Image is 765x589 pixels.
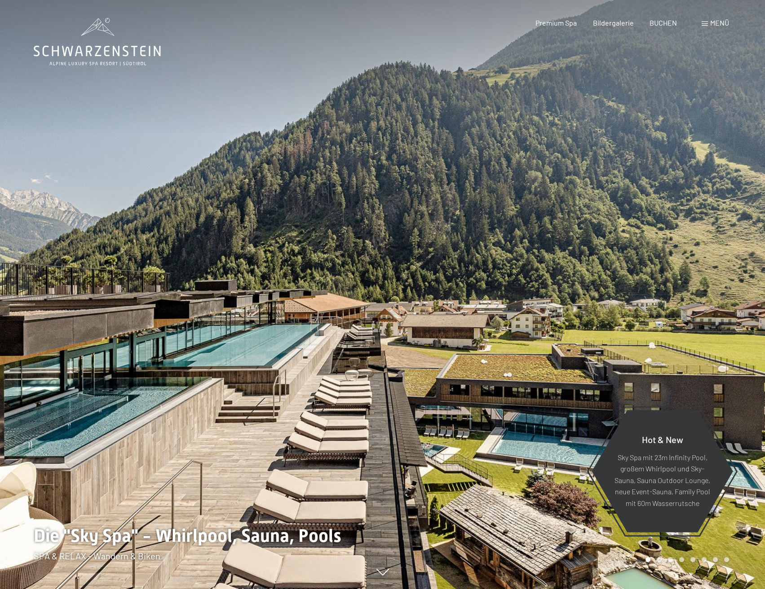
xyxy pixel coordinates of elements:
[690,557,695,562] div: Carousel Page 5
[657,557,662,562] div: Carousel Page 2
[591,409,734,533] a: Hot & New Sky Spa mit 23m Infinity Pool, großem Whirlpool und Sky-Sauna, Sauna Outdoor Lounge, ne...
[713,557,718,562] div: Carousel Page 7
[702,557,707,562] div: Carousel Page 6
[642,434,683,444] span: Hot & New
[724,557,729,562] div: Carousel Page 8
[593,18,634,27] a: Bildergalerie
[668,557,673,562] div: Carousel Page 3
[535,18,577,27] a: Premium Spa
[679,557,684,562] div: Carousel Page 4
[710,18,729,27] span: Menü
[650,18,677,27] a: BUCHEN
[646,557,650,562] div: Carousel Page 1 (Current Slide)
[614,451,711,509] p: Sky Spa mit 23m Infinity Pool, großem Whirlpool und Sky-Sauna, Sauna Outdoor Lounge, neue Event-S...
[642,557,729,562] div: Carousel Pagination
